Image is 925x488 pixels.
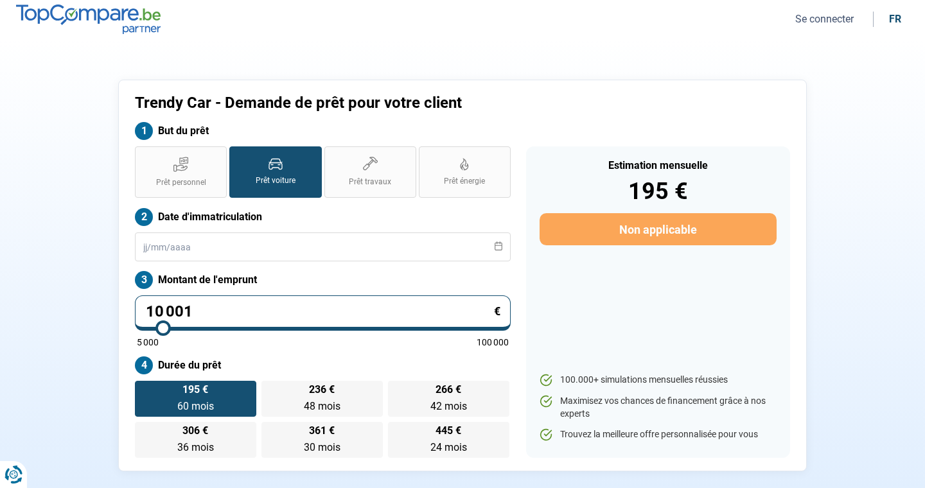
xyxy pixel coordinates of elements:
div: Estimation mensuelle [540,161,777,171]
li: Maximisez vos chances de financement grâce à nos experts [540,395,777,420]
img: TopCompare.be [16,4,161,33]
span: Prêt travaux [349,177,391,187]
label: But du prêt [135,122,511,140]
span: 42 mois [430,400,467,412]
li: 100.000+ simulations mensuelles réussies [540,374,777,387]
span: 36 mois [177,441,214,453]
label: Date d'immatriculation [135,208,511,226]
span: Prêt énergie [444,176,485,187]
span: 195 € [182,385,208,395]
label: Montant de l'emprunt [135,271,511,289]
input: jj/mm/aaaa [135,232,511,261]
span: Prêt personnel [156,177,206,188]
span: 236 € [309,385,335,395]
span: 60 mois [177,400,214,412]
h1: Trendy Car - Demande de prêt pour votre client [135,94,622,112]
span: 100 000 [477,338,509,347]
button: Non applicable [540,213,777,245]
li: Trouvez la meilleure offre personnalisée pour vous [540,428,777,441]
span: 48 mois [304,400,340,412]
span: 445 € [436,426,461,436]
span: 306 € [182,426,208,436]
div: 195 € [540,180,777,203]
span: 30 mois [304,441,340,453]
span: 5 000 [137,338,159,347]
label: Durée du prêt [135,356,511,374]
span: 266 € [436,385,461,395]
span: Prêt voiture [256,175,295,186]
span: 361 € [309,426,335,436]
button: Se connecter [791,12,858,26]
span: 24 mois [430,441,467,453]
div: fr [889,13,901,25]
span: € [494,306,500,317]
